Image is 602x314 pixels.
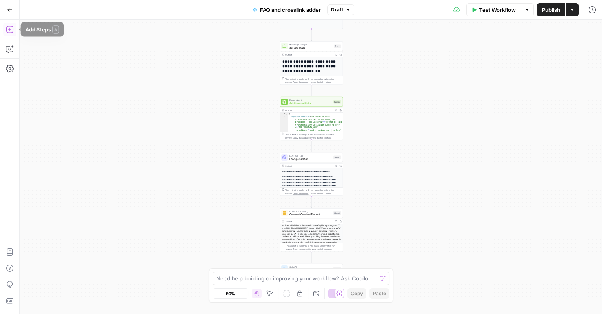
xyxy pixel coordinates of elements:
div: Step 7 [333,156,341,159]
span: Copy the output [293,137,309,139]
span: 50% [226,290,235,297]
span: Web Page Scrape [289,43,332,46]
div: Output [285,53,332,56]
div: Content ProcessingConvert Content FormatStep 6Output<article> <h1>What is data transformation?</h... [280,208,343,251]
div: Output [285,109,332,112]
div: This output is too large & has been abbreviated for review. to view the full content. [285,133,341,139]
span: Call API [289,265,332,269]
span: FAQ and crosslink adder [260,6,321,14]
g: Edge from step_5 to step_1 [311,29,312,41]
button: Draft [327,4,354,15]
div: 1 [280,113,288,116]
span: Toggle code folding, rows 1 through 3 [286,113,288,116]
div: Power AgentAdd internal linksStep 3Output{ "Updated Article":"<h1>What is data transformation? De... [280,97,343,140]
span: FAQ generator [289,157,332,161]
span: Scrape page [289,46,332,50]
span: Content Processing [289,210,332,213]
span: Power Agent [289,99,332,102]
div: Output [285,164,332,168]
span: Draft [331,6,343,13]
div: Step 8 [333,267,341,271]
span: Copy the output [293,192,309,195]
div: Step 1 [334,45,341,48]
div: This output is too large & has been abbreviated for review. to view the full content. [285,188,341,195]
span: LLM · GPT-4.1 [289,154,332,157]
span: Publish [542,6,560,14]
g: Edge from step_6 to step_8 [311,251,312,263]
div: <article> <h1>What is data transformation?</h1> <p><img alt='""' src="[URL][DOMAIN_NAME][DOMAIN_N... [280,224,343,260]
span: Copy the output [293,81,309,83]
g: Edge from step_1 to step_3 [311,85,312,96]
button: FAQ and crosslink adder [248,3,326,16]
div: This output is too large & has been abbreviated for review. to view the full content. [285,244,341,251]
g: Edge from step_7 to step_6 [311,196,312,208]
span: Test Workflow [479,6,516,14]
img: o3r9yhbrn24ooq0tey3lueqptmfj [282,211,286,215]
span: Copy the output [293,248,309,250]
button: Test Workflow [466,3,521,16]
span: Add internal links [289,101,332,105]
div: This output is too large & has been abbreviated for review. to view the full content. [285,77,341,84]
button: Copy [347,288,366,299]
div: Call APICall APIStep 8 [280,264,343,274]
button: Publish [537,3,565,16]
button: Paste [369,288,389,299]
div: Step 3 [333,100,341,104]
span: Convert Content Format [289,213,332,217]
span: Copy [351,290,363,297]
div: Step 6 [333,211,341,215]
span: Paste [373,290,386,297]
g: Edge from step_3 to step_7 [311,140,312,152]
div: Output [285,220,332,223]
